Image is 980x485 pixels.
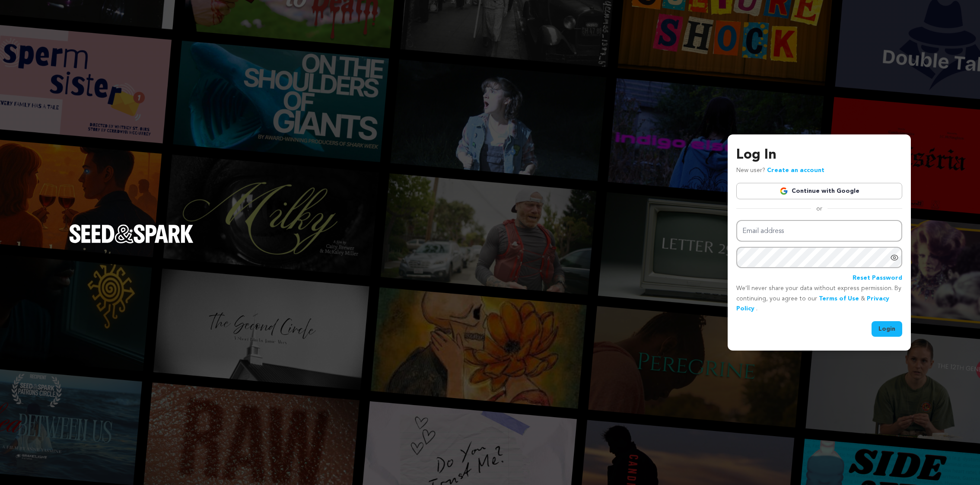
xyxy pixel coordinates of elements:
[780,187,788,195] img: Google logo
[736,166,824,176] p: New user?
[767,167,824,173] a: Create an account
[736,284,902,314] p: We’ll never share your data without express permission. By continuing, you agree to our & .
[736,183,902,199] a: Continue with Google
[69,224,194,261] a: Seed&Spark Homepage
[890,253,899,262] a: Show password as plain text. Warning: this will display your password on the screen.
[872,321,902,337] button: Login
[736,220,902,242] input: Email address
[853,273,902,284] a: Reset Password
[69,224,194,243] img: Seed&Spark Logo
[811,204,827,213] span: or
[736,145,902,166] h3: Log In
[819,296,859,302] a: Terms of Use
